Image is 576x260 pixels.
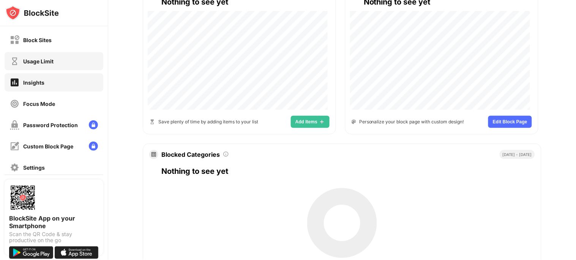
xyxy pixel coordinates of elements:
[55,246,99,259] img: download-on-the-app-store.svg
[23,143,73,150] div: Custom Block Page
[319,119,325,125] img: add-items.svg
[158,118,258,125] div: Save plenty of time by adding items to your list
[161,165,535,177] div: Nothing to see yet
[291,116,330,128] button: Add Items
[223,151,229,157] img: tooltip.svg
[89,120,98,129] img: lock-menu.svg
[500,150,535,159] div: [DATE] - [DATE]
[89,142,98,151] img: lock-menu.svg
[10,120,19,130] img: password-protection-off.svg
[359,118,464,125] div: Personalize your block page with custom design!
[352,120,356,124] img: color-pallet.svg
[23,164,45,171] div: Settings
[295,120,317,124] span: Add Items
[10,77,19,87] img: insights-on.svg
[23,101,55,107] div: Focus Mode
[10,57,19,66] img: time-usage-off.svg
[23,58,54,65] div: Usage Limit
[10,99,19,109] img: focus-off.svg
[151,151,157,158] img: doughnut-graph-icon.svg
[23,122,78,128] div: Password Protection
[5,5,59,20] img: logo-blocksite.svg
[10,163,19,172] img: settings-off.svg
[9,214,99,230] div: BlockSite App on your Smartphone
[23,37,52,43] div: Block Sites
[9,184,36,211] img: options-page-qr-code.png
[9,246,53,259] img: get-it-on-google-play.svg
[488,116,532,128] button: Edit Block Page
[23,79,44,86] div: Insights
[9,231,99,243] div: Scan the QR Code & stay productive on the go
[161,151,220,158] div: Blocked Categories
[10,35,19,45] img: block-off.svg
[149,119,155,125] img: hourglass.svg
[493,120,527,124] span: Edit Block Page
[10,142,19,151] img: customize-block-page-off.svg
